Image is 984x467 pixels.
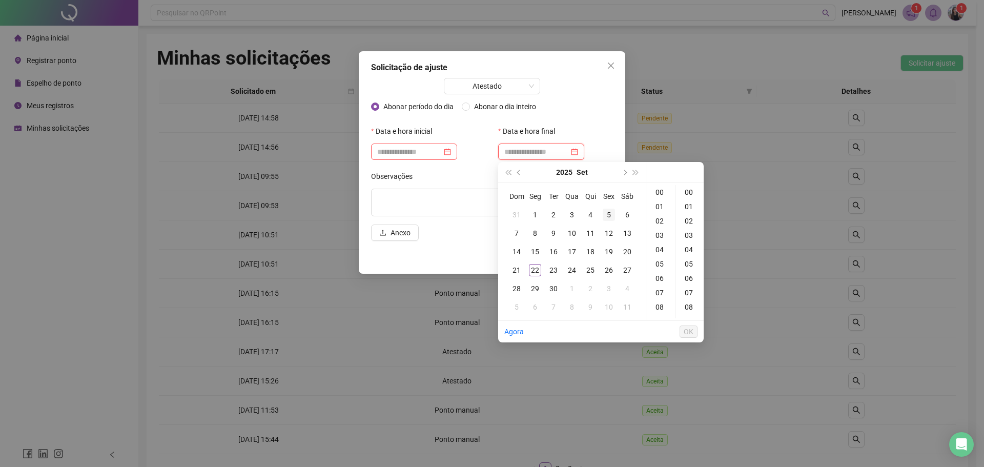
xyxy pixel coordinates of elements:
[504,328,524,336] a: Agora
[603,246,615,258] div: 19
[648,257,673,271] div: 05
[529,301,541,313] div: 6
[581,279,600,298] td: 2025-10-02
[603,209,615,221] div: 5
[498,123,562,139] label: Data e hora final
[544,224,563,242] td: 2025-09-09
[600,298,618,316] td: 2025-10-10
[678,199,702,214] div: 01
[526,224,544,242] td: 2025-09-08
[563,206,581,224] td: 2025-09-03
[547,246,560,258] div: 16
[648,185,673,199] div: 00
[581,224,600,242] td: 2025-09-11
[566,227,578,239] div: 10
[678,185,702,199] div: 00
[510,227,523,239] div: 7
[584,282,597,295] div: 2
[603,57,619,74] button: Close
[529,264,541,276] div: 22
[621,264,633,276] div: 27
[507,298,526,316] td: 2025-10-05
[510,246,523,258] div: 14
[621,209,633,221] div: 6
[618,242,637,261] td: 2025-09-20
[618,298,637,316] td: 2025-10-11
[678,242,702,257] div: 04
[544,206,563,224] td: 2025-09-02
[607,62,615,70] span: close
[648,242,673,257] div: 04
[563,279,581,298] td: 2025-10-01
[581,298,600,316] td: 2025-10-09
[514,162,525,182] button: prev-year
[547,301,560,313] div: 7
[584,209,597,221] div: 4
[600,279,618,298] td: 2025-10-03
[507,242,526,261] td: 2025-09-14
[526,261,544,279] td: 2025-09-22
[544,279,563,298] td: 2025-09-30
[603,264,615,276] div: 26
[391,227,411,238] span: Anexo
[577,162,588,182] button: month panel
[563,298,581,316] td: 2025-10-08
[648,199,673,214] div: 01
[547,209,560,221] div: 2
[544,261,563,279] td: 2025-09-23
[526,298,544,316] td: 2025-10-06
[526,279,544,298] td: 2025-09-29
[510,264,523,276] div: 21
[563,224,581,242] td: 2025-09-10
[581,261,600,279] td: 2025-09-25
[618,224,637,242] td: 2025-09-13
[581,242,600,261] td: 2025-09-18
[510,301,523,313] div: 5
[678,214,702,228] div: 02
[566,246,578,258] div: 17
[566,209,578,221] div: 3
[547,227,560,239] div: 9
[566,264,578,276] div: 24
[507,279,526,298] td: 2025-09-28
[563,187,581,206] th: Qua
[371,123,439,139] label: Data e hora inicial
[581,206,600,224] td: 2025-09-04
[648,214,673,228] div: 02
[584,227,597,239] div: 11
[470,101,540,112] span: Abonar o dia inteiro
[618,206,637,224] td: 2025-09-06
[450,78,535,94] span: Atestado
[566,301,578,313] div: 8
[581,187,600,206] th: Qui
[600,242,618,261] td: 2025-09-19
[678,300,702,314] div: 08
[603,227,615,239] div: 12
[529,246,541,258] div: 15
[507,206,526,224] td: 2025-08-31
[678,314,702,329] div: 09
[678,271,702,286] div: 06
[563,242,581,261] td: 2025-09-17
[510,209,523,221] div: 31
[371,168,419,185] label: Observações
[529,282,541,295] div: 29
[544,242,563,261] td: 2025-09-16
[547,282,560,295] div: 30
[621,227,633,239] div: 13
[648,286,673,300] div: 07
[371,225,419,241] button: Anexo
[584,301,597,313] div: 9
[544,187,563,206] th: Ter
[600,187,618,206] th: Sex
[678,257,702,271] div: 05
[618,187,637,206] th: Sáb
[600,261,618,279] td: 2025-09-26
[621,282,633,295] div: 4
[526,242,544,261] td: 2025-09-15
[526,187,544,206] th: Seg
[678,228,702,242] div: 03
[507,261,526,279] td: 2025-09-21
[510,282,523,295] div: 28
[529,227,541,239] div: 8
